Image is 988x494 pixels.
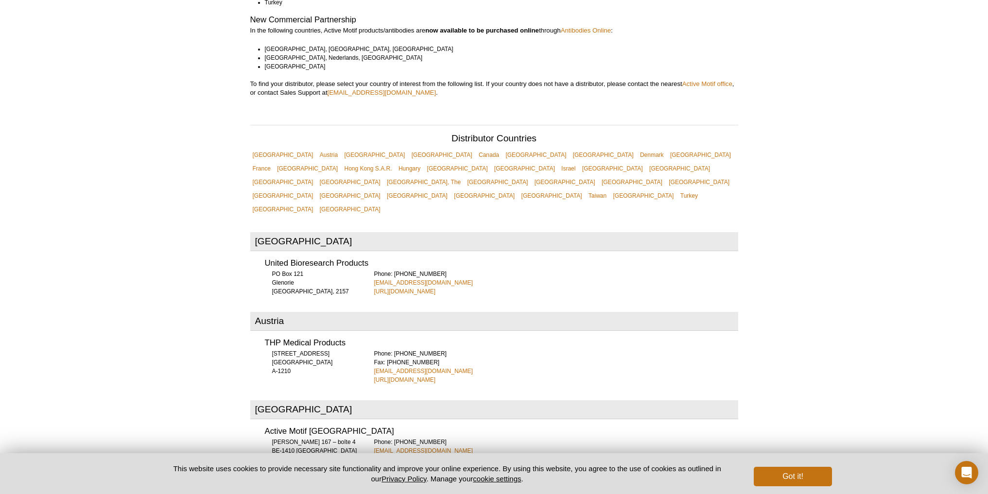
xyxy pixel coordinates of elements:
[265,349,362,375] div: [STREET_ADDRESS] [GEOGRAPHIC_DATA] A-1210
[647,162,712,175] a: [GEOGRAPHIC_DATA]
[374,287,436,296] a: [URL][DOMAIN_NAME]
[374,278,473,287] a: [EMAIL_ADDRESS][DOMAIN_NAME]
[317,189,383,203] a: [GEOGRAPHIC_DATA]
[342,148,407,162] a: [GEOGRAPHIC_DATA]
[250,162,273,175] a: France
[678,189,700,203] a: Turkey
[156,463,738,484] p: This website uses cookies to provide necessary site functionality and improve your online experie...
[250,312,738,331] h2: Austria
[396,162,423,175] a: Hungary
[754,467,832,486] button: Got it!
[374,375,436,384] a: [URL][DOMAIN_NAME]
[571,148,636,162] a: [GEOGRAPHIC_DATA]
[638,148,666,162] a: Denmark
[374,438,738,455] div: Phone: [PHONE_NUMBER]
[317,175,383,189] a: [GEOGRAPHIC_DATA]
[265,427,738,436] h3: Active Motif [GEOGRAPHIC_DATA]
[473,475,521,483] button: cookie settings
[250,400,738,419] h2: [GEOGRAPHIC_DATA]
[265,62,729,71] li: [GEOGRAPHIC_DATA]
[561,27,611,34] a: Antibodies Online
[955,461,978,484] div: Open Intercom Messenger
[492,162,557,175] a: [GEOGRAPHIC_DATA]
[265,45,729,53] li: [GEOGRAPHIC_DATA], [GEOGRAPHIC_DATA], [GEOGRAPHIC_DATA]
[250,148,316,162] a: [GEOGRAPHIC_DATA]
[250,134,738,146] h2: Distributor Countries
[682,80,732,87] a: Active Motif office
[532,175,598,189] a: [GEOGRAPHIC_DATA]
[580,162,645,175] a: [GEOGRAPHIC_DATA]
[503,148,569,162] a: [GEOGRAPHIC_DATA]
[668,148,733,162] a: [GEOGRAPHIC_DATA]
[425,162,490,175] a: [GEOGRAPHIC_DATA]
[328,89,436,96] a: [EMAIL_ADDRESS][DOMAIN_NAME]
[384,175,463,189] a: [GEOGRAPHIC_DATA], The
[265,438,362,455] div: [PERSON_NAME] 167 – boîte 4 BE-1410 [GEOGRAPHIC_DATA]
[250,189,316,203] a: [GEOGRAPHIC_DATA]
[250,80,738,97] p: To find your distributor, please select your country of interest from the following list. If your...
[265,270,362,296] div: PO Box 121 Glenorie [GEOGRAPHIC_DATA], 2157
[611,189,676,203] a: [GEOGRAPHIC_DATA]
[374,270,738,296] div: Phone: [PHONE_NUMBER]
[425,27,539,34] strong: now available to be purchased online
[317,148,340,162] a: Austria
[265,339,738,347] h3: THP Medical Products
[666,175,732,189] a: [GEOGRAPHIC_DATA]
[451,189,517,203] a: [GEOGRAPHIC_DATA]
[476,148,502,162] a: Canada
[519,189,585,203] a: [GEOGRAPHIC_DATA]
[374,446,473,455] a: [EMAIL_ADDRESS][DOMAIN_NAME]
[599,175,665,189] a: [GEOGRAPHIC_DATA]
[374,367,473,375] a: [EMAIL_ADDRESS][DOMAIN_NAME]
[559,162,578,175] a: Israel
[250,232,738,251] h2: [GEOGRAPHIC_DATA]
[384,189,450,203] a: [GEOGRAPHIC_DATA]
[265,53,729,62] li: [GEOGRAPHIC_DATA], Nederlands, [GEOGRAPHIC_DATA]
[381,475,426,483] a: Privacy Policy
[374,349,738,384] div: Phone: [PHONE_NUMBER] Fax: [PHONE_NUMBER]
[409,148,475,162] a: [GEOGRAPHIC_DATA]
[250,203,316,216] a: [GEOGRAPHIC_DATA]
[342,162,394,175] a: Hong Kong S.A.R.
[250,175,316,189] a: [GEOGRAPHIC_DATA]
[275,162,340,175] a: [GEOGRAPHIC_DATA]
[250,26,738,35] p: In the following countries, Active Motif products/antibodies are through :
[250,16,738,24] h2: New Commercial Partnership
[317,203,383,216] a: [GEOGRAPHIC_DATA]
[465,175,530,189] a: [GEOGRAPHIC_DATA]
[265,259,738,268] h3: United Bioresearch Products
[586,189,609,203] a: Taiwan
